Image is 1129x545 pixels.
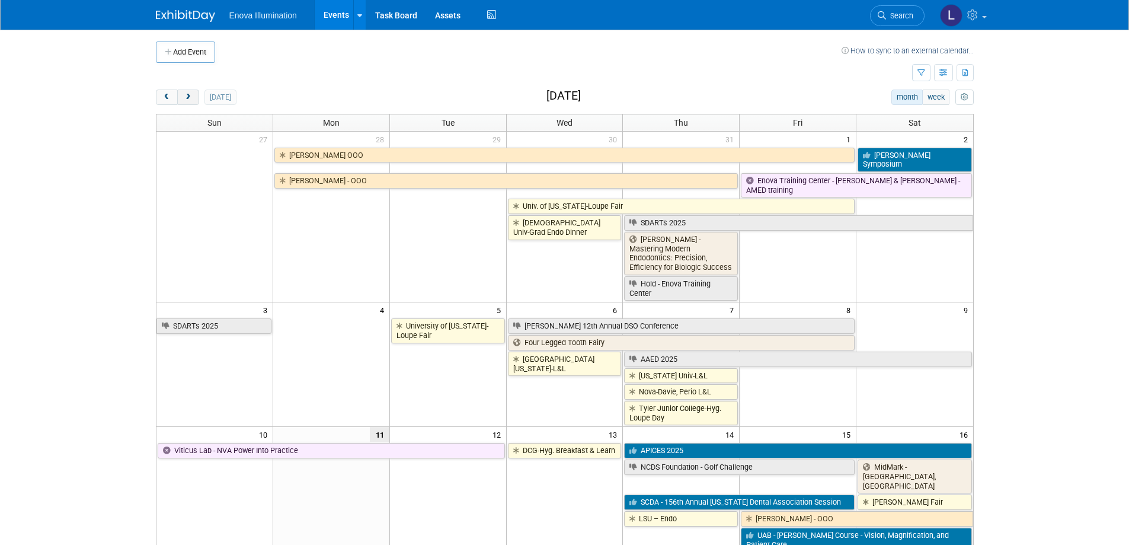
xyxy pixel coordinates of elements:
[375,132,389,146] span: 28
[961,94,968,101] i: Personalize Calendar
[870,5,925,26] a: Search
[274,148,855,163] a: [PERSON_NAME] OOO
[741,511,973,527] a: [PERSON_NAME] - OOO
[962,302,973,317] span: 9
[258,427,273,442] span: 10
[556,118,573,128] span: Wed
[323,118,340,128] span: Mon
[909,118,921,128] span: Sat
[508,199,855,214] a: Univ. of [US_STATE]-Loupe Fair
[207,118,222,128] span: Sun
[793,118,802,128] span: Fri
[274,173,738,189] a: [PERSON_NAME] - OOO
[508,318,855,334] a: [PERSON_NAME] 12th Annual DSO Conference
[955,90,973,105] button: myCustomButton
[156,10,215,22] img: ExhibitDay
[674,118,688,128] span: Thu
[624,511,738,527] a: LSU – Endo
[842,46,974,55] a: How to sync to an external calendar...
[624,495,855,510] a: SCDA - 156th Annual [US_STATE] Dental Association Session
[624,232,738,275] a: [PERSON_NAME] - Mastering Modern Endodontics: Precision, Efficiency for Biologic Success
[624,352,971,367] a: AAED 2025
[962,132,973,146] span: 2
[156,90,178,105] button: prev
[624,460,855,475] a: NCDS Foundation - Golf Challenge
[624,443,971,458] a: APICES 2025
[495,302,506,317] span: 5
[624,215,973,231] a: SDARTs 2025
[624,368,738,384] a: [US_STATE] Univ-L&L
[391,318,505,343] a: University of [US_STATE]-Loupe Fair
[546,90,581,103] h2: [DATE]
[491,132,506,146] span: 29
[491,427,506,442] span: 12
[728,302,739,317] span: 7
[508,443,622,458] a: DCG-Hyg. Breakfast & Learn
[724,427,739,442] span: 14
[845,302,856,317] span: 8
[741,173,971,197] a: Enova Training Center - [PERSON_NAME] & [PERSON_NAME] - AMED training
[158,443,505,458] a: Viticus Lab - NVA Power Into Practice
[958,427,973,442] span: 16
[258,132,273,146] span: 27
[508,215,622,240] a: [DEMOGRAPHIC_DATA] Univ-Grad Endo Dinner
[841,427,856,442] span: 15
[940,4,962,27] img: Lucas Mlinarcik
[229,11,297,20] span: Enova Illumination
[624,401,738,425] a: Tyler Junior College-Hyg. Loupe Day
[858,148,971,172] a: [PERSON_NAME] Symposium
[508,335,855,350] a: Four Legged Tooth Fairy
[156,318,271,334] a: SDARTs 2025
[858,460,971,493] a: MidMark - [GEOGRAPHIC_DATA], [GEOGRAPHIC_DATA]
[370,427,389,442] span: 11
[922,90,949,105] button: week
[379,302,389,317] span: 4
[845,132,856,146] span: 1
[607,132,622,146] span: 30
[724,132,739,146] span: 31
[177,90,199,105] button: next
[624,384,738,400] a: Nova-Davie, Perio L&L
[156,42,215,63] button: Add Event
[612,302,622,317] span: 6
[858,495,971,510] a: [PERSON_NAME] Fair
[624,276,738,301] a: Hold - Enova Training Center
[262,302,273,317] span: 3
[442,118,455,128] span: Tue
[508,352,622,376] a: [GEOGRAPHIC_DATA][US_STATE]-L&L
[204,90,236,105] button: [DATE]
[891,90,923,105] button: month
[886,11,913,20] span: Search
[607,427,622,442] span: 13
